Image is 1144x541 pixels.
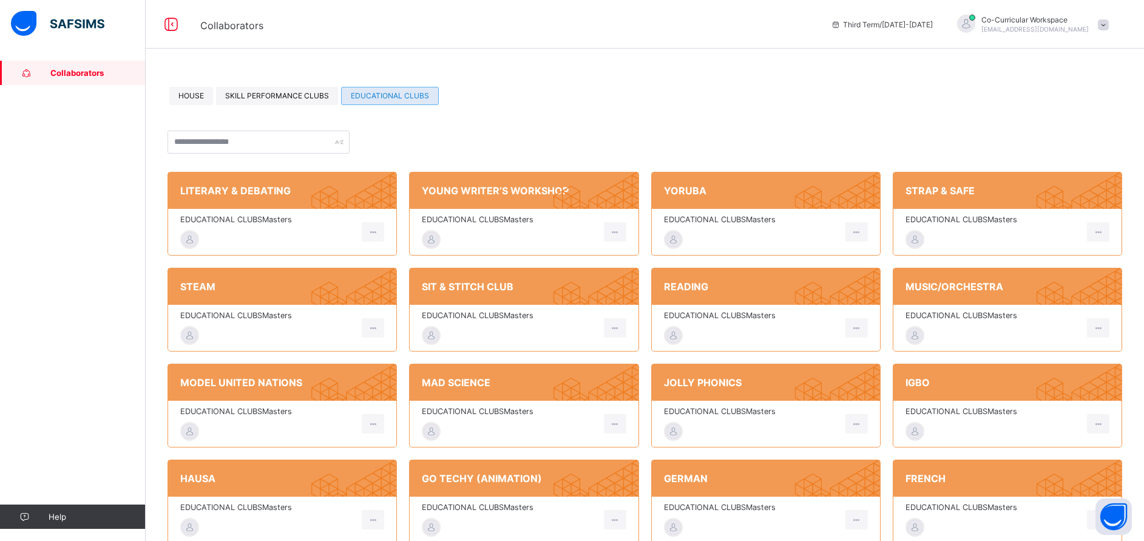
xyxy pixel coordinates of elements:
[905,185,1109,197] span: STRAP & SAFE
[664,407,839,416] span: EDUCATIONAL CLUBS Masters
[905,376,1109,389] span: IGBO
[651,364,881,447] div: JOLLY PHONICS
[664,185,868,197] span: YORUBA
[981,15,1089,24] span: Co-Curricular Workspace
[409,268,638,352] div: SIT & STITCH CLUB
[351,91,429,100] span: EDUCATIONAL CLUBS
[831,20,933,29] span: session/term information
[905,503,1081,512] span: EDUCATIONAL CLUBS Masters
[664,215,839,224] span: EDUCATIONAL CLUBS Masters
[905,407,1081,416] span: EDUCATIONAL CLUBS Masters
[225,91,329,100] span: SKILL PERFORMANCE CLUBS
[49,512,145,522] span: Help
[180,472,384,485] span: HAUSA
[168,172,397,256] div: LITERARY & DEBATING
[422,215,597,224] span: EDUCATIONAL CLUBS Masters
[422,376,626,389] span: MAD SCIENCE
[905,281,1109,293] span: MUSIC/ORCHESTRA
[651,172,881,256] div: YORUBA
[50,68,146,78] span: Collaborators
[651,268,881,352] div: READING
[981,26,1089,33] span: [EMAIL_ADDRESS][DOMAIN_NAME]
[422,407,597,416] span: EDUCATIONAL CLUBS Masters
[422,503,597,512] span: EDUCATIONAL CLUBS Masters
[180,311,356,320] span: EDUCATIONAL CLUBS Masters
[180,407,356,416] span: EDUCATIONAL CLUBS Masters
[168,268,397,352] div: STEAM
[893,172,1122,256] div: STRAP & SAFE
[905,472,1109,485] span: FRENCH
[422,472,626,485] span: GO TECHY (ANIMATION)
[180,281,384,293] span: STEAM
[180,215,356,224] span: EDUCATIONAL CLUBS Masters
[664,472,868,485] span: GERMAN
[178,91,204,100] span: HOUSE
[945,15,1115,35] div: Co-CurricularWorkspace
[409,364,638,447] div: MAD SCIENCE
[200,19,263,32] span: Collaborators
[893,268,1122,352] div: MUSIC/ORCHESTRA
[905,215,1081,224] span: EDUCATIONAL CLUBS Masters
[409,172,638,256] div: YOUNG WRITER’S WORKSHOP
[664,311,839,320] span: EDUCATIONAL CLUBS Masters
[664,503,839,512] span: EDUCATIONAL CLUBS Masters
[180,503,356,512] span: EDUCATIONAL CLUBS Masters
[11,11,104,36] img: safsims
[180,376,384,389] span: MODEL UNITED NATIONS
[664,281,868,293] span: READING
[422,281,626,293] span: SIT & STITCH CLUB
[893,364,1122,447] div: IGBO
[422,185,626,197] span: YOUNG WRITER’S WORKSHOP
[168,364,397,447] div: MODEL UNITED NATIONS
[1095,498,1132,535] button: Open asap
[664,376,868,389] span: JOLLY PHONICS
[422,311,597,320] span: EDUCATIONAL CLUBS Masters
[905,311,1081,320] span: EDUCATIONAL CLUBS Masters
[180,185,384,197] span: LITERARY & DEBATING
